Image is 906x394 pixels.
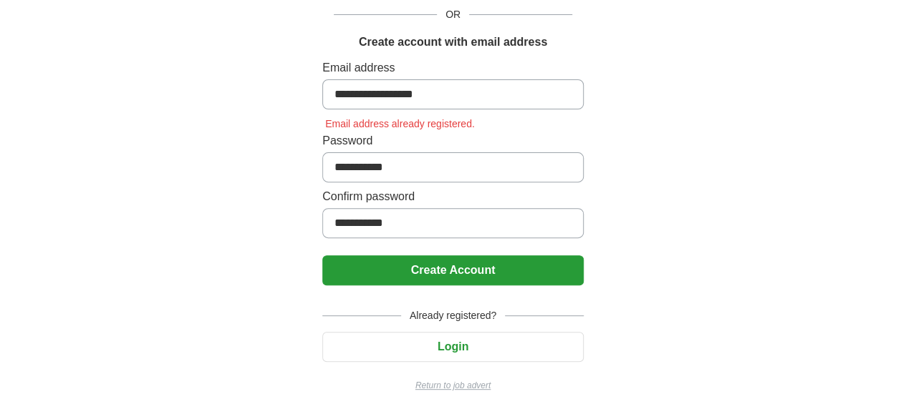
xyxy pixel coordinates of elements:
[322,340,584,353] a: Login
[322,59,584,77] label: Email address
[322,118,478,129] span: Email address already registered.
[322,332,584,362] button: Login
[437,7,469,22] span: OR
[322,255,584,285] button: Create Account
[322,188,584,205] label: Confirm password
[359,34,547,51] h1: Create account with email address
[401,308,505,323] span: Already registered?
[322,132,584,149] label: Password
[322,379,584,392] a: Return to job advert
